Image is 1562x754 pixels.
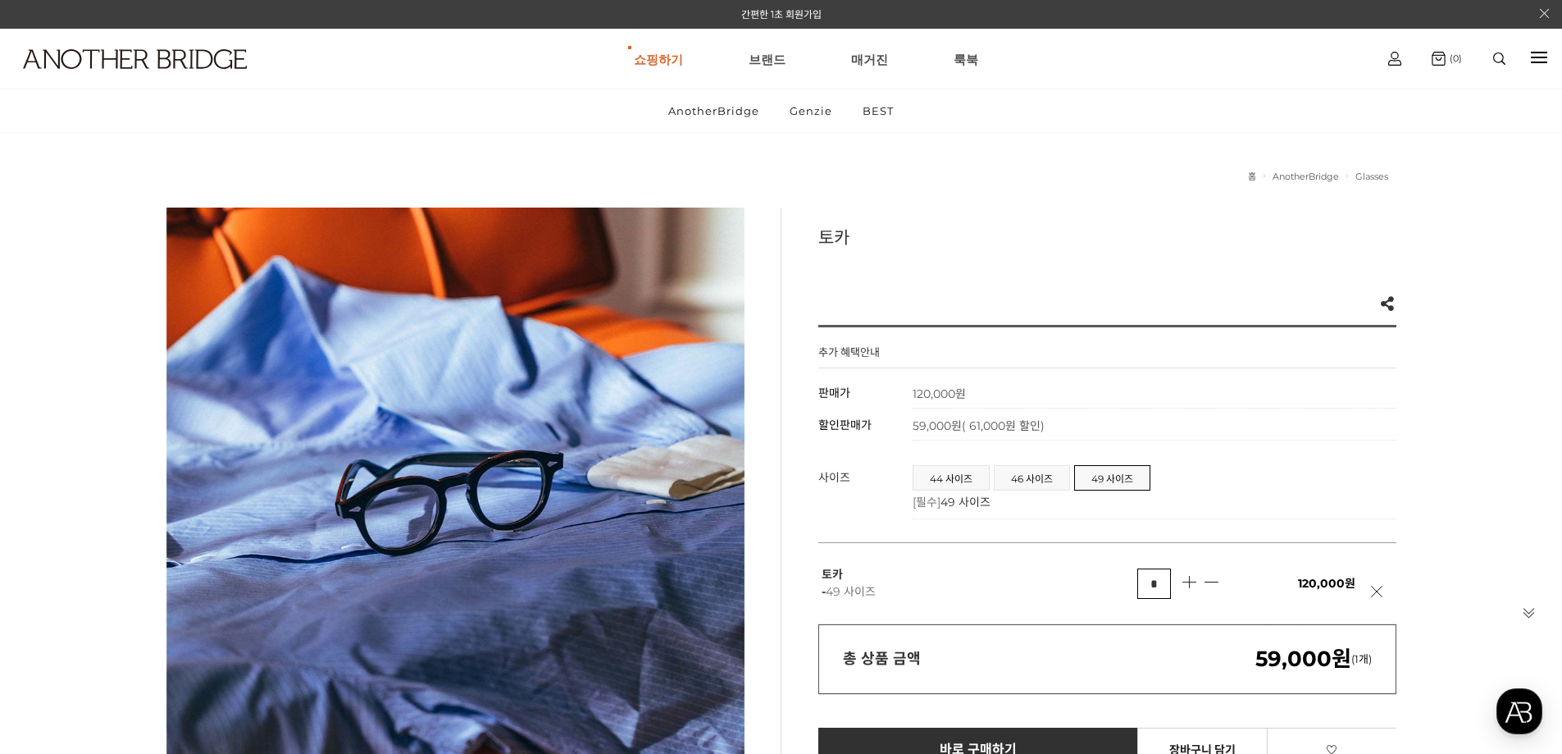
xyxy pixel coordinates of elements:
a: BEST [849,89,908,132]
a: AnotherBridge [1273,171,1339,182]
a: 홈 [1248,171,1256,182]
em: 59,000원 [1255,646,1351,672]
span: 49 사이즈 [940,495,990,510]
a: Genzie [776,89,846,132]
li: 46 사이즈 [994,465,1070,491]
strong: 총 상품 금액 [843,650,921,668]
span: 판매가 [818,386,850,400]
span: (1개) [1255,652,1372,665]
a: 설정 [212,520,315,561]
li: 49 사이즈 [1074,465,1150,491]
p: [필수] [913,493,1388,510]
a: Glasses [1355,171,1388,182]
img: cart [1388,52,1401,66]
th: 사이즈 [818,457,913,519]
a: 44 사이즈 [913,466,989,490]
span: 설정 [253,545,273,558]
a: 대화 [108,520,212,561]
a: 홈 [5,520,108,561]
a: 매거진 [851,30,888,89]
img: logo [23,49,247,69]
span: ( 61,000원 할인) [962,418,1045,433]
li: 44 사이즈 [913,465,990,491]
img: cart [1432,52,1446,66]
h4: 추가 혜택안내 [818,344,880,368]
a: 46 사이즈 [995,466,1069,490]
span: 120,000원 [1298,576,1355,591]
img: search [1493,53,1505,65]
a: logo [8,49,243,109]
span: 홈 [52,545,61,558]
span: 대화 [150,546,170,559]
a: (0) [1432,52,1462,66]
span: 59,000원 [913,418,1045,433]
span: 49 사이즈 [826,584,876,599]
a: AnotherBridge [654,89,773,132]
p: 토카 - [822,566,1138,601]
span: (0) [1446,53,1462,64]
a: 쇼핑하기 [634,30,683,89]
a: 룩북 [954,30,978,89]
a: 49 사이즈 [1075,466,1150,490]
span: 할인판매가 [818,418,872,432]
a: 브랜드 [749,30,786,89]
h3: 토카 [818,224,1396,249]
strong: 120,000원 [913,386,966,401]
a: 간편한 1초 회원가입 [741,8,822,21]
